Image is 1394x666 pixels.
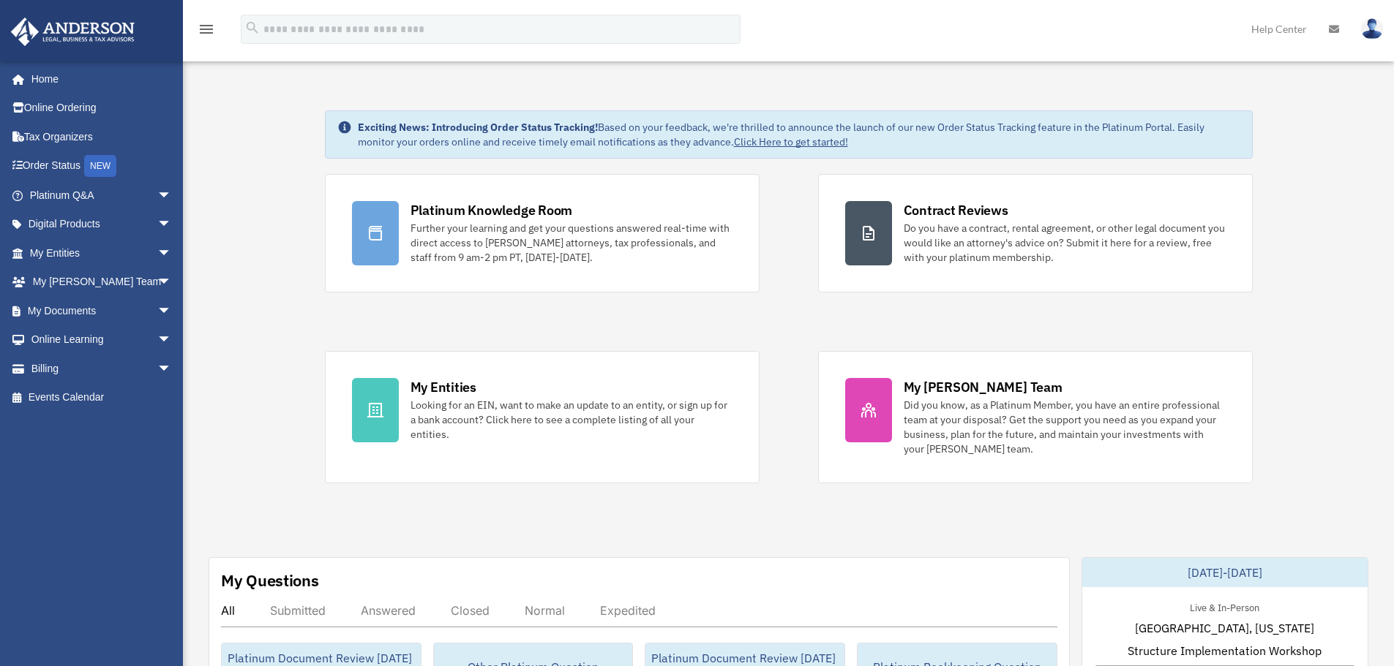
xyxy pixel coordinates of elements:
a: Contract Reviews Do you have a contract, rental agreement, or other legal document you would like... [818,174,1253,292]
a: My [PERSON_NAME] Teamarrow_drop_down [10,268,194,297]
div: Based on your feedback, we're thrilled to announce the launch of our new Order Status Tracking fe... [358,120,1240,149]
div: Submitted [270,603,326,618]
a: My Entities Looking for an EIN, want to make an update to an entity, or sign up for a bank accoun... [325,351,760,483]
span: arrow_drop_down [157,325,187,355]
div: Live & In-Person [1178,599,1271,614]
div: Answered [361,603,416,618]
div: My [PERSON_NAME] Team [904,378,1063,396]
a: Platinum Q&Aarrow_drop_down [10,181,194,210]
a: My Documentsarrow_drop_down [10,296,194,325]
div: Further your learning and get your questions answered real-time with direct access to [PERSON_NAM... [411,221,732,265]
div: Contract Reviews [904,201,1008,219]
div: Platinum Knowledge Room [411,201,573,219]
span: [GEOGRAPHIC_DATA], [US_STATE] [1135,619,1314,637]
a: menu [198,26,215,38]
a: My Entitiesarrow_drop_down [10,238,194,268]
a: Online Ordering [10,94,194,123]
span: arrow_drop_down [157,210,187,240]
img: User Pic [1361,18,1383,39]
span: arrow_drop_down [157,238,187,268]
div: Closed [451,603,490,618]
a: Digital Productsarrow_drop_down [10,210,194,239]
div: My Questions [221,569,319,591]
div: My Entities [411,378,476,396]
div: Looking for an EIN, want to make an update to an entity, or sign up for a bank account? Click her... [411,398,732,442]
a: Online Learningarrow_drop_down [10,325,194,355]
a: Tax Organizers [10,122,194,151]
div: All [221,603,235,618]
i: search [244,20,261,36]
a: Click Here to get started! [734,135,848,148]
a: Events Calendar [10,383,194,412]
div: Normal [525,603,565,618]
img: Anderson Advisors Platinum Portal [7,18,139,46]
span: arrow_drop_down [157,181,187,211]
a: My [PERSON_NAME] Team Did you know, as a Platinum Member, you have an entire professional team at... [818,351,1253,483]
span: arrow_drop_down [157,268,187,298]
i: menu [198,20,215,38]
div: [DATE]-[DATE] [1082,558,1368,587]
a: Order StatusNEW [10,151,194,181]
strong: Exciting News: Introducing Order Status Tracking! [358,121,598,134]
a: Billingarrow_drop_down [10,354,194,383]
div: Do you have a contract, rental agreement, or other legal document you would like an attorney's ad... [904,221,1226,265]
a: Home [10,64,187,94]
span: arrow_drop_down [157,354,187,384]
div: Expedited [600,603,656,618]
span: Structure Implementation Workshop [1128,642,1322,659]
a: Platinum Knowledge Room Further your learning and get your questions answered real-time with dire... [325,174,760,292]
span: arrow_drop_down [157,296,187,326]
div: Did you know, as a Platinum Member, you have an entire professional team at your disposal? Get th... [904,398,1226,456]
div: NEW [84,155,116,177]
